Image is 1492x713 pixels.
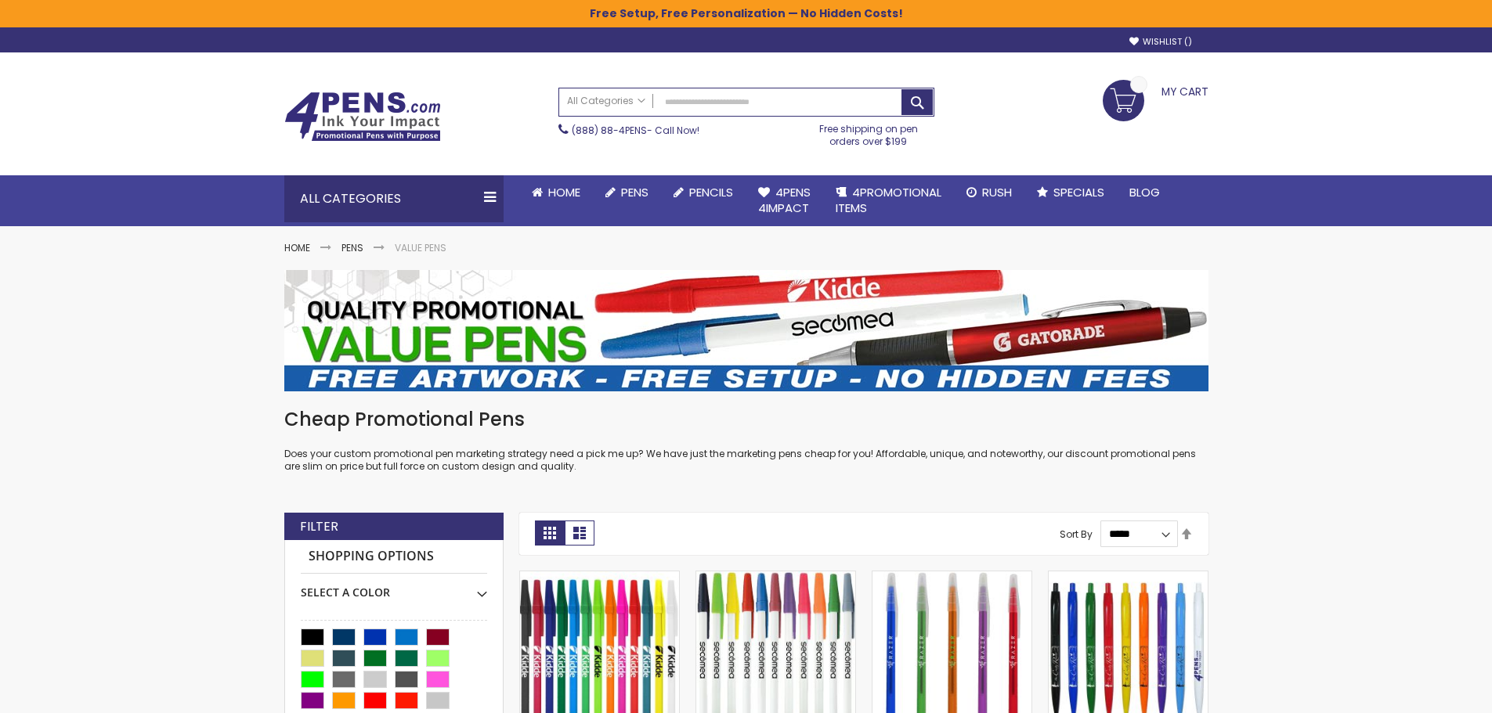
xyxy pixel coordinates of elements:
a: Rush [954,175,1024,210]
span: 4Pens 4impact [758,184,811,216]
img: Value Pens [284,270,1208,391]
div: All Categories [284,175,504,222]
a: Specials [1024,175,1117,210]
a: Belfast Translucent Value Stick Pen [872,571,1031,584]
span: Specials [1053,184,1104,200]
img: 4Pens Custom Pens and Promotional Products [284,92,441,142]
a: 4PROMOTIONALITEMS [823,175,954,226]
span: All Categories [567,95,645,107]
span: Home [548,184,580,200]
span: - Call Now! [572,124,699,137]
a: Home [284,241,310,254]
a: Wishlist [1129,36,1192,48]
strong: Shopping Options [301,540,487,574]
span: Rush [982,184,1012,200]
a: Custom Cambria Plastic Retractable Ballpoint Pen - Monochromatic Body Color [1049,571,1208,584]
span: Pens [621,184,648,200]
strong: Grid [535,520,565,546]
a: Belfast Value Stick Pen [696,571,855,584]
span: 4PROMOTIONAL ITEMS [836,184,941,216]
a: Pencils [661,175,746,210]
div: Free shipping on pen orders over $199 [803,117,934,148]
a: Belfast B Value Stick Pen [520,571,679,584]
a: Pens [341,241,363,254]
a: Pens [593,175,661,210]
strong: Filter [300,518,338,535]
a: All Categories [559,88,653,114]
a: (888) 88-4PENS [572,124,647,137]
strong: Value Pens [395,241,446,254]
div: Does your custom promotional pen marketing strategy need a pick me up? We have just the marketing... [284,407,1208,474]
span: Pencils [689,184,733,200]
label: Sort By [1060,527,1093,540]
span: Blog [1129,184,1160,200]
a: 4Pens4impact [746,175,823,226]
h1: Cheap Promotional Pens [284,407,1208,432]
a: Home [519,175,593,210]
a: Blog [1117,175,1172,210]
div: Select A Color [301,574,487,600]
